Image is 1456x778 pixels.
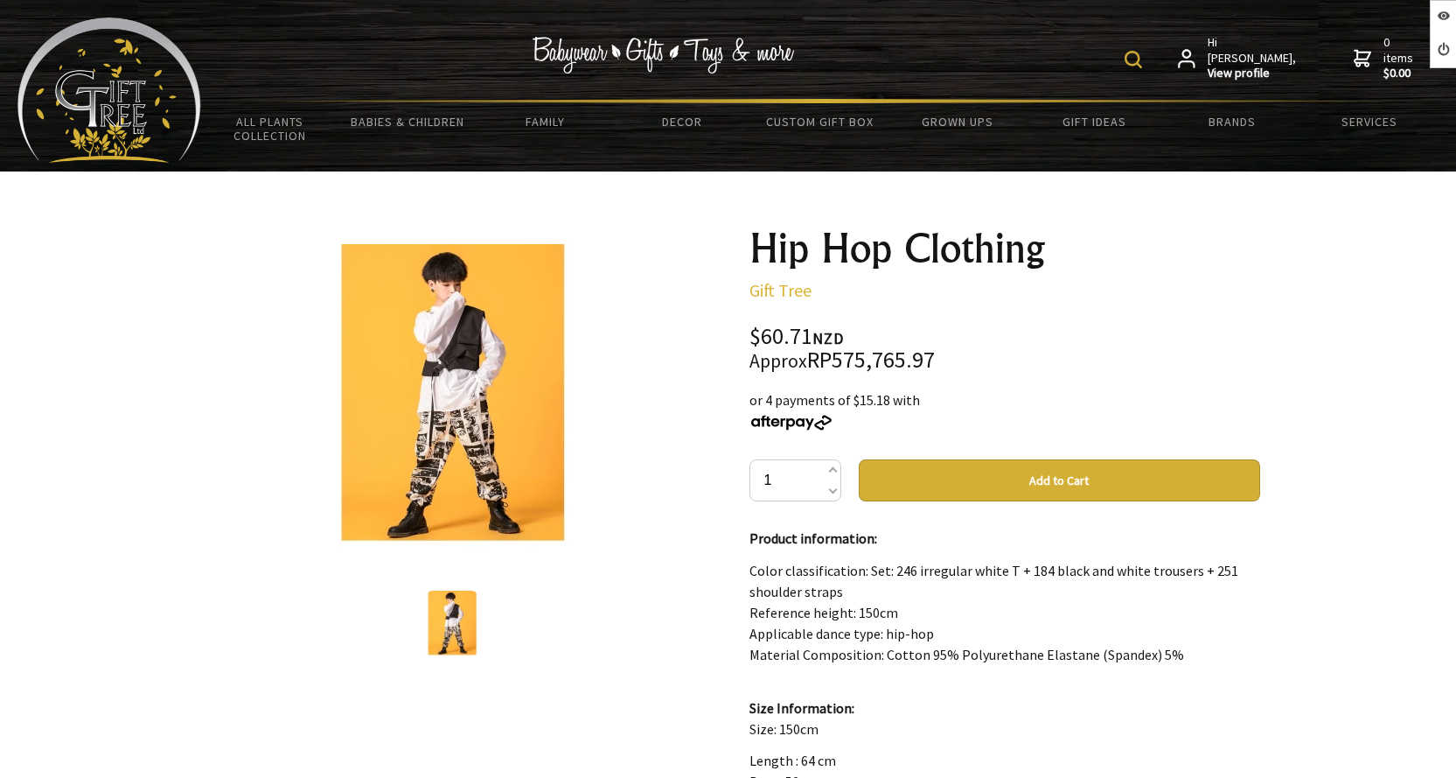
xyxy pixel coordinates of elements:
[614,103,751,140] a: Decor
[749,228,1260,270] h1: Hip Hop Clothing
[749,389,1260,431] div: or 4 payments of $15.18 with
[1026,103,1163,140] a: Gift Ideas
[476,103,613,140] a: Family
[1301,103,1439,140] a: Services
[1383,34,1417,81] span: 0 items
[751,103,888,140] a: Custom Gift Box
[749,415,833,431] img: Afterpay
[1208,66,1298,81] strong: View profile
[1178,35,1298,81] a: Hi [PERSON_NAME],View profile
[749,279,812,301] a: Gift Tree
[888,103,1026,140] a: Grown Ups
[812,328,844,348] span: NZD
[749,699,854,717] strong: Size Information:
[749,529,877,547] strong: Product information:
[1354,35,1417,81] a: 0 items$0.00
[749,676,1260,739] p: Size: 150cm
[331,244,574,551] img: Hip Hop Clothing
[1125,51,1142,68] img: product search
[1383,66,1417,81] strong: $0.00
[201,103,338,154] a: All Plants Collection
[1164,103,1301,140] a: Brands
[749,326,1260,372] div: $60.71 RP575,765.97
[1208,35,1298,81] span: Hi [PERSON_NAME],
[338,103,476,140] a: Babies & Children
[859,459,1260,501] button: Add to Cart
[426,591,478,657] img: Hip Hop Clothing
[749,560,1260,665] p: Color classification: Set: 246 irregular white T + 184 black and white trousers + 251 shoulder st...
[749,349,807,373] small: Approx
[532,37,794,74] img: Babywear - Gifts - Toys & more
[17,18,201,163] img: Babyware - Gifts - Toys and more...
